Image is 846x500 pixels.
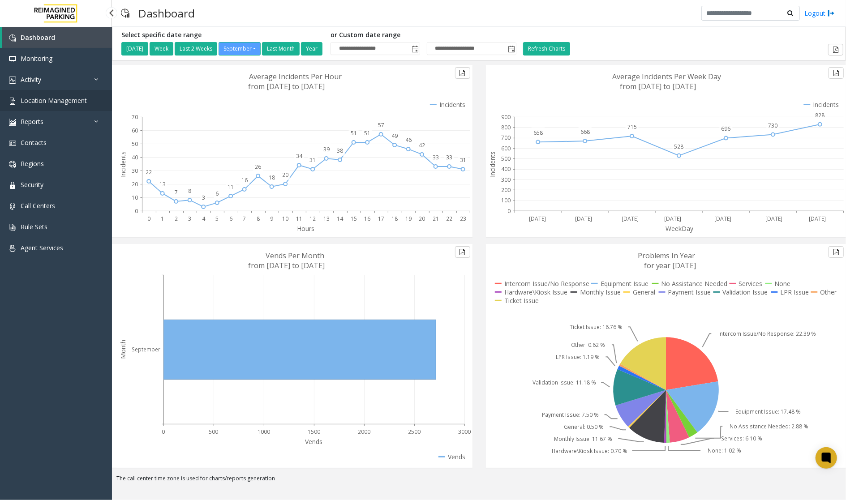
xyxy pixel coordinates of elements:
text: 31 [309,156,316,164]
text: 30 [132,167,138,175]
span: Activity [21,75,41,84]
text: Payment Issue: 7.50 % [542,411,599,419]
text: Vends [305,437,322,446]
text: 51 [364,129,370,137]
span: Rule Sets [21,222,47,231]
text: 2500 [408,428,421,436]
text: Problems In Year [638,251,696,261]
text: 16 [364,215,370,222]
text: 21 [433,215,439,222]
text: [DATE] [665,215,682,222]
text: 7 [243,215,246,222]
button: September [219,42,261,56]
text: [DATE] [714,215,731,222]
div: The call center time zone is used for charts/reports generation [112,474,846,487]
text: 20 [282,171,288,179]
a: Dashboard [2,27,112,48]
text: 33 [433,154,439,161]
span: Security [21,180,43,189]
text: 40 [132,154,138,161]
text: 13 [159,180,166,188]
text: None: 1.02 % [708,447,741,455]
text: 0 [507,207,511,215]
text: 38 [337,147,343,154]
text: Incidents [488,151,497,177]
img: 'icon' [9,182,16,189]
button: Refresh Charts [523,42,570,56]
text: Equipment Issue: 17.48 % [735,408,801,416]
text: 16 [241,176,248,184]
text: Vends Per Month [266,251,324,261]
text: 19 [405,215,412,222]
text: 57 [378,121,384,129]
text: 0 [147,215,150,222]
text: 14 [337,215,344,222]
text: September [132,346,160,354]
text: 17 [378,215,384,222]
text: 13 [323,215,330,222]
img: 'icon' [9,77,16,84]
text: 46 [405,136,412,144]
span: Toggle popup [410,43,420,55]
text: 42 [419,141,425,149]
button: Year [301,42,322,56]
text: Average Incidents Per Week Day [612,72,721,81]
text: 658 [533,129,543,137]
text: from [DATE] to [DATE] [248,261,325,270]
text: [DATE] [765,215,782,222]
img: 'icon' [9,245,16,252]
text: Hours [297,224,315,233]
text: 6 [215,190,219,197]
text: [DATE] [622,215,639,222]
text: 3 [202,194,205,201]
text: 700 [501,134,511,142]
text: from [DATE] to [DATE] [620,81,696,91]
img: 'icon' [9,140,16,147]
text: for year [DATE] [644,261,696,270]
text: [DATE] [529,215,546,222]
text: 22 [446,215,452,222]
text: General: 0.50 % [564,423,604,431]
text: 500 [501,155,511,162]
text: 60 [132,127,138,134]
text: 696 [721,125,731,133]
text: 528 [674,143,684,150]
span: Location Management [21,96,87,105]
text: 3 [188,215,191,222]
text: 2000 [358,428,370,436]
button: [DATE] [121,42,148,56]
text: 0 [135,207,138,215]
text: 200 [501,186,511,194]
text: WeekDay [666,224,694,233]
button: Export to pdf [828,44,843,56]
text: 15 [351,215,357,222]
text: 600 [501,145,511,152]
text: 6 [229,215,232,222]
a: Logout [804,9,835,18]
span: Call Centers [21,201,55,210]
text: 715 [627,123,637,131]
text: Month [119,340,127,359]
img: 'icon' [9,56,16,63]
text: Intercom Issue/No Response: 22.39 % [718,330,816,338]
span: Reports [21,117,43,126]
text: 18 [391,215,398,222]
text: 50 [132,140,138,148]
img: 'icon' [9,161,16,168]
text: 800 [501,124,511,131]
text: 18 [269,174,275,181]
text: Average Incidents Per Hour [249,72,342,81]
text: Services: 6.10 % [721,435,762,443]
text: 39 [323,145,330,153]
button: Last Month [262,42,300,56]
text: Incidents [119,151,127,177]
img: 'icon' [9,224,16,231]
text: Monthly Issue: 11.67 % [554,436,612,443]
text: 5 [215,215,219,222]
text: 100 [501,197,511,205]
img: 'icon' [9,119,16,126]
img: pageIcon [121,2,129,24]
span: Regions [21,159,44,168]
text: Validation Issue: 11.18 % [533,379,596,387]
text: 49 [391,132,398,140]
